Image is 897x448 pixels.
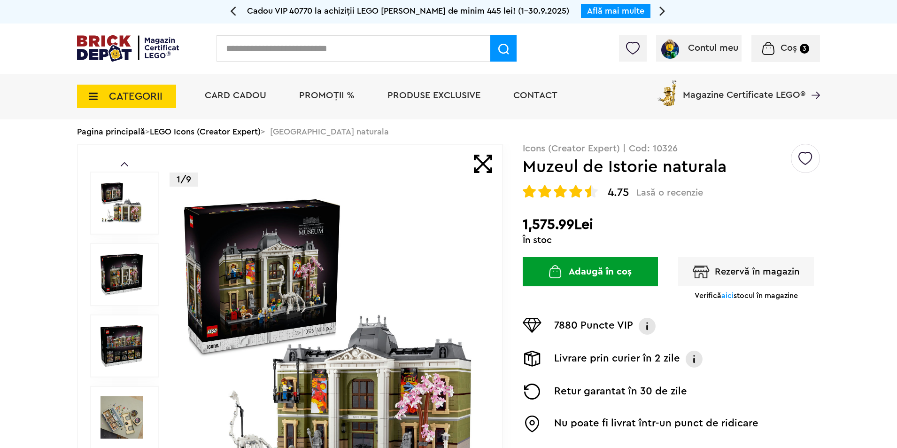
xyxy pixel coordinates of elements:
[523,236,820,245] div: În stoc
[205,91,266,100] a: Card Cadou
[608,187,629,198] span: 4.75
[523,351,541,367] img: Livrare
[387,91,480,100] a: Produse exclusive
[554,185,567,198] img: Evaluare cu stele
[636,187,703,198] span: Lasă o recenzie
[805,78,820,87] a: Magazine Certificate LEGO®
[781,43,797,53] span: Coș
[554,318,633,335] p: 7880 Puncte VIP
[101,253,143,296] img: Muzeul de Istorie naturala
[638,318,657,335] img: Info VIP
[101,396,143,439] img: Seturi Lego Muzeul de Istorie naturala
[170,173,198,187] p: 1/9
[523,416,541,432] img: Easybox
[513,91,557,100] a: Contact
[101,182,143,224] img: Muzeul de Istorie naturala
[77,119,820,144] div: > > [GEOGRAPHIC_DATA] naturala
[523,144,820,153] p: Icons (Creator Expert) | Cod: 10326
[523,185,536,198] img: Evaluare cu stele
[688,43,738,53] span: Contul meu
[685,351,704,368] img: Info livrare prin curier
[554,384,687,400] p: Retur garantat în 30 de zile
[109,91,162,102] span: CATEGORII
[121,162,128,166] a: Prev
[660,43,738,53] a: Contul meu
[587,7,644,15] a: Află mai multe
[554,416,758,432] p: Nu poate fi livrat într-un punct de ridicare
[247,7,569,15] span: Cadou VIP 40770 la achiziții LEGO [PERSON_NAME] de minim 445 lei! (1-30.9.2025)
[523,384,541,400] img: Returnare
[695,291,798,300] p: Verifică stocul în magazine
[523,158,789,175] h1: Muzeul de Istorie naturala
[523,216,820,233] h2: 1,575.99Lei
[299,91,355,100] a: PROMOȚII %
[523,257,658,286] button: Adaugă în coș
[150,127,261,136] a: LEGO Icons (Creator Expert)
[678,257,814,286] button: Rezervă în magazin
[538,185,551,198] img: Evaluare cu stele
[569,185,582,198] img: Evaluare cu stele
[683,78,805,100] span: Magazine Certificate LEGO®
[77,127,145,136] a: Pagina principală
[800,44,809,54] small: 3
[721,292,734,299] span: aici
[523,318,541,333] img: Puncte VIP
[554,351,680,368] p: Livrare prin curier în 2 zile
[585,185,598,198] img: Evaluare cu stele
[101,325,143,367] img: Muzeul de Istorie naturala LEGO 10326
